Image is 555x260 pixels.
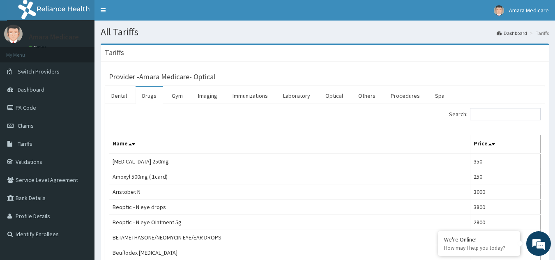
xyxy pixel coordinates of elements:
[109,73,215,81] h3: Provider - Amara Medicare- Optical
[470,154,540,169] td: 350
[18,86,44,93] span: Dashboard
[43,46,138,57] div: Chat with us now
[18,140,32,147] span: Tariffs
[494,5,504,16] img: User Image
[428,87,451,104] a: Spa
[449,108,541,120] label: Search:
[18,122,34,129] span: Claims
[15,41,33,62] img: d_794563401_company_1708531726252_794563401
[109,154,470,169] td: [MEDICAL_DATA] 250mg
[276,87,317,104] a: Laboratory
[319,87,350,104] a: Optical
[470,200,540,215] td: 3800
[165,87,189,104] a: Gym
[444,236,514,243] div: We're Online!
[29,45,48,51] a: Online
[105,87,134,104] a: Dental
[109,135,470,154] th: Name
[470,230,540,245] td: 1600
[109,169,470,184] td: Amoxyl 500mg ( 1card)
[497,30,527,37] a: Dashboard
[4,25,23,43] img: User Image
[109,184,470,200] td: Aristobet N
[470,135,540,154] th: Price
[191,87,224,104] a: Imaging
[109,200,470,215] td: Beoptic - N eye drops
[101,27,549,37] h1: All Tariffs
[105,49,124,56] h3: Tariffs
[470,184,540,200] td: 3000
[470,108,541,120] input: Search:
[509,7,549,14] span: Amara Medicare
[109,215,470,230] td: Beoptic - N eye Ointment 5g
[470,169,540,184] td: 250
[136,87,163,104] a: Drugs
[528,30,549,37] li: Tariffs
[384,87,426,104] a: Procedures
[18,68,60,75] span: Switch Providers
[48,78,113,161] span: We're online!
[135,4,154,24] div: Minimize live chat window
[352,87,382,104] a: Others
[4,173,157,202] textarea: Type your message and hit 'Enter'
[444,244,514,251] p: How may I help you today?
[470,215,540,230] td: 2800
[109,230,470,245] td: BETAMETHASONE/NEOMYCIN EYE/EAR DROPS
[29,33,79,41] p: Amara Medicare
[226,87,274,104] a: Immunizations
